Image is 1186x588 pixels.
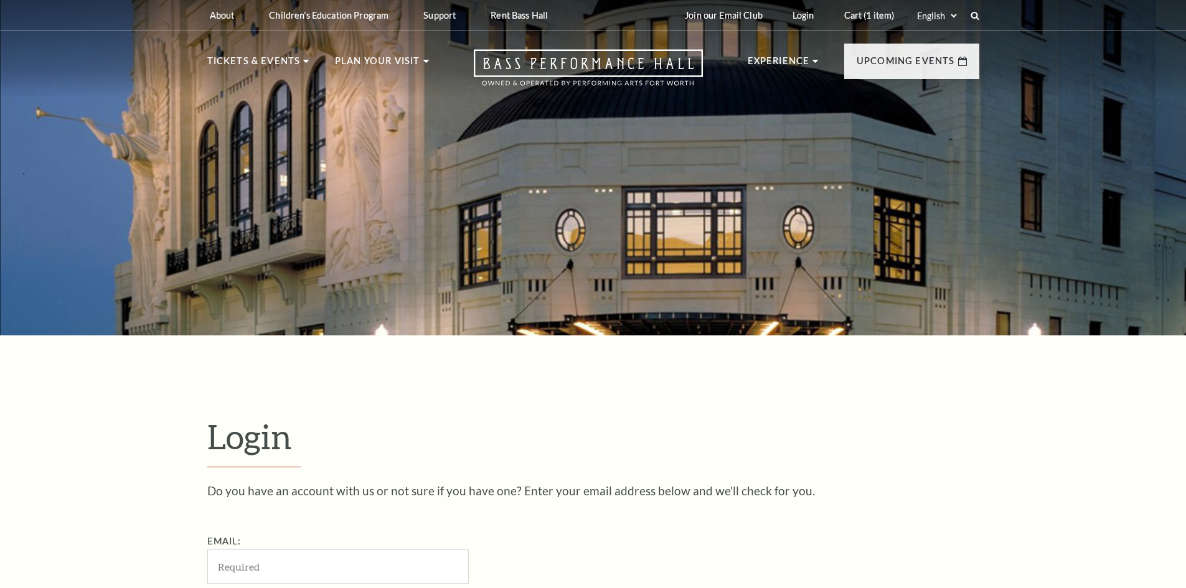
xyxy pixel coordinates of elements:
select: Select: [915,10,959,22]
p: Tickets & Events [207,54,301,76]
p: Rent Bass Hall [491,10,548,21]
p: Upcoming Events [857,54,955,76]
p: Support [423,10,456,21]
p: Experience [748,54,810,76]
p: Children's Education Program [269,10,388,21]
p: Do you have an account with us or not sure if you have one? Enter your email address below and we... [207,485,979,497]
p: Plan Your Visit [335,54,420,76]
p: About [210,10,235,21]
label: Email: [207,536,242,546]
input: Required [207,549,469,584]
span: Login [207,416,292,456]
